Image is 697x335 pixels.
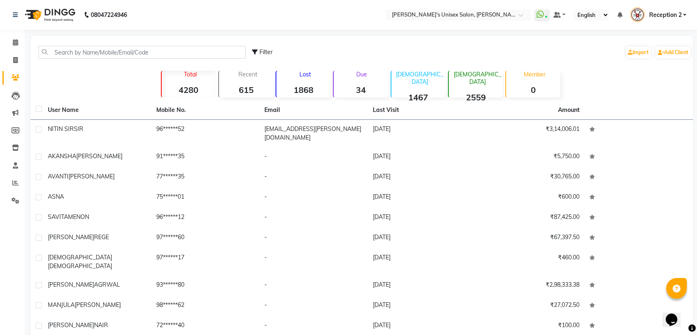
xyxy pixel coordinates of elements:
[391,92,445,102] strong: 1467
[449,92,503,102] strong: 2559
[94,281,120,288] span: AGRWAL
[395,71,445,86] p: [DEMOGRAPHIC_DATA]
[553,101,584,119] th: Amount
[368,248,476,276] td: [DATE]
[259,101,368,120] th: Email
[476,276,585,296] td: ₹2,98,333.38
[649,11,681,19] span: Reception 2
[368,167,476,188] td: [DATE]
[38,46,246,59] input: Search by Name/Mobile/Email/Code
[476,120,585,147] td: ₹3,14,006.01
[476,147,585,167] td: ₹5,750.00
[368,188,476,208] td: [DATE]
[94,321,108,329] span: NAIR
[368,208,476,228] td: [DATE]
[368,120,476,147] td: [DATE]
[259,208,368,228] td: -
[259,188,368,208] td: -
[368,296,476,316] td: [DATE]
[74,125,83,133] span: SIR
[219,85,273,95] strong: 615
[630,7,645,22] img: Reception 2
[48,213,68,221] span: SAVITA
[662,302,689,327] iframe: chat widget
[68,213,89,221] span: MENON
[76,152,122,160] span: [PERSON_NAME]
[259,147,368,167] td: -
[165,71,216,78] p: Total
[335,71,388,78] p: Due
[368,276,476,296] td: [DATE]
[259,276,368,296] td: -
[48,125,74,133] span: NITIN SIR
[48,233,94,241] span: [PERSON_NAME]
[48,262,112,270] span: [DEMOGRAPHIC_DATA]
[506,85,560,95] strong: 0
[259,167,368,188] td: -
[368,101,476,120] th: Last Visit
[259,120,368,147] td: [EMAIL_ADDRESS][PERSON_NAME][DOMAIN_NAME]
[48,321,94,329] span: [PERSON_NAME]
[75,301,121,309] span: [PERSON_NAME]
[334,85,388,95] strong: 34
[626,47,651,58] a: Import
[94,233,109,241] span: REGE
[43,101,151,120] th: User Name
[91,3,127,26] b: 08047224946
[476,208,585,228] td: ₹87,425.00
[476,296,585,316] td: ₹27,072.50
[259,48,273,56] span: Filter
[476,248,585,276] td: ₹460.00
[368,228,476,248] td: [DATE]
[280,71,330,78] p: Lost
[476,167,585,188] td: ₹30,765.00
[276,85,330,95] strong: 1868
[48,152,76,160] span: AKANSHA
[48,173,68,180] span: AVANTI
[48,254,112,261] span: [DEMOGRAPHIC_DATA]
[259,248,368,276] td: -
[21,3,78,26] img: logo
[151,101,260,120] th: Mobile No.
[259,228,368,248] td: -
[48,281,94,288] span: [PERSON_NAME]
[48,301,75,309] span: MANJULA
[368,147,476,167] td: [DATE]
[509,71,560,78] p: Member
[656,47,690,58] a: Add Client
[476,228,585,248] td: ₹67,397.50
[259,296,368,316] td: -
[452,71,503,86] p: [DEMOGRAPHIC_DATA]
[162,85,216,95] strong: 4280
[222,71,273,78] p: Recent
[476,188,585,208] td: ₹600.00
[68,173,115,180] span: [PERSON_NAME]
[48,193,64,200] span: ASNA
